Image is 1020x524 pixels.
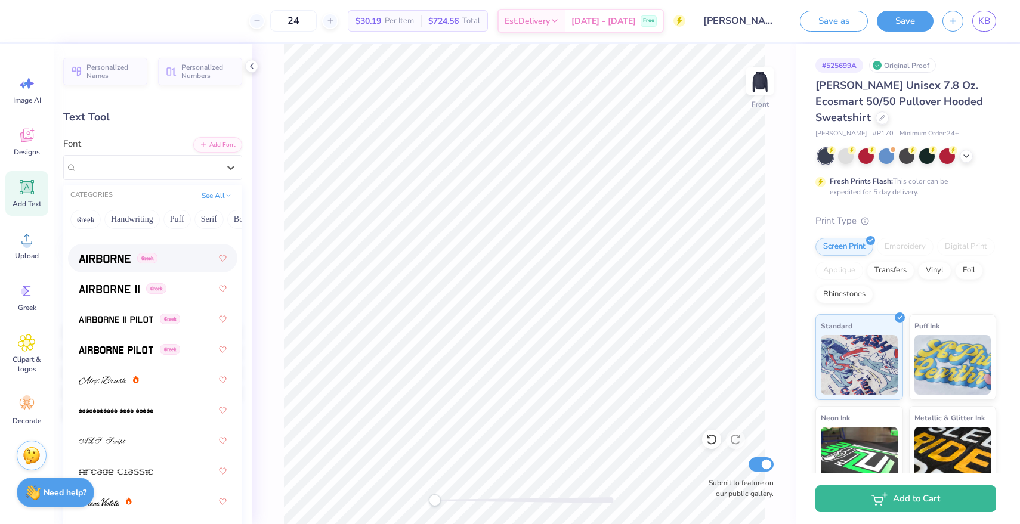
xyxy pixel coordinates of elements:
[752,99,769,110] div: Front
[815,78,983,125] span: [PERSON_NAME] Unisex 7.8 Oz. Ecosmart 50/50 Pullover Hooded Sweatshirt
[821,427,898,486] img: Neon Ink
[79,498,119,506] img: Ariana Violeta
[462,15,480,27] span: Total
[821,411,850,424] span: Neon Ink
[160,314,180,324] span: Greek
[821,320,852,332] span: Standard
[815,238,873,256] div: Screen Print
[815,214,996,228] div: Print Type
[227,210,256,229] button: Bold
[70,210,101,229] button: Greek
[918,262,951,280] div: Vinyl
[79,255,131,263] img: Airborne
[14,147,40,157] span: Designs
[194,210,224,229] button: Serif
[914,411,985,424] span: Metallic & Glitter Ink
[158,58,242,85] button: Personalized Numbers
[63,58,147,85] button: Personalized Names
[198,190,235,201] button: See All
[869,58,936,73] div: Original Proof
[15,251,39,261] span: Upload
[146,283,166,294] span: Greek
[815,262,863,280] div: Applique
[13,95,41,105] span: Image AI
[160,344,180,355] span: Greek
[79,315,153,324] img: Airborne II Pilot
[821,335,898,395] img: Standard
[7,355,47,374] span: Clipart & logos
[748,69,772,93] img: Front
[137,253,157,263] span: Greek
[972,11,996,32] a: KB
[867,262,914,280] div: Transfers
[702,478,774,499] label: Submit to feature on our public gallery.
[18,303,36,312] span: Greek
[79,437,126,445] img: ALS Script
[815,58,863,73] div: # 525699A
[429,494,441,506] div: Accessibility label
[873,129,894,139] span: # P170
[877,238,934,256] div: Embroidery
[163,210,191,229] button: Puff
[79,346,153,354] img: Airborne Pilot
[356,15,381,27] span: $30.19
[914,427,991,486] img: Metallic & Glitter Ink
[815,129,867,139] span: [PERSON_NAME]
[70,190,113,200] div: CATEGORIES
[428,15,459,27] span: $724.56
[44,487,86,498] strong: Need help?
[694,9,782,33] input: Untitled Design
[13,199,41,209] span: Add Text
[86,63,140,80] span: Personalized Names
[815,286,873,303] div: Rhinestones
[385,15,414,27] span: Per Item
[505,15,550,27] span: Est. Delivery
[955,262,983,280] div: Foil
[800,11,868,32] button: Save as
[830,176,976,197] div: This color can be expedited for 5 day delivery.
[79,407,153,415] img: AlphaShapes xmas balls
[63,137,81,151] label: Font
[571,15,636,27] span: [DATE] - [DATE]
[815,485,996,512] button: Add to Cart
[181,63,235,80] span: Personalized Numbers
[13,416,41,426] span: Decorate
[830,176,893,186] strong: Fresh Prints Flash:
[270,10,317,32] input: – –
[79,285,140,293] img: Airborne II
[914,335,991,395] img: Puff Ink
[877,11,934,32] button: Save
[193,137,242,153] button: Add Font
[63,109,242,125] div: Text Tool
[79,376,126,385] img: Alex Brush
[643,17,654,25] span: Free
[104,210,160,229] button: Handwriting
[937,238,995,256] div: Digital Print
[978,14,990,28] span: KB
[79,467,153,476] img: Arcade Classic
[914,320,939,332] span: Puff Ink
[900,129,959,139] span: Minimum Order: 24 +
